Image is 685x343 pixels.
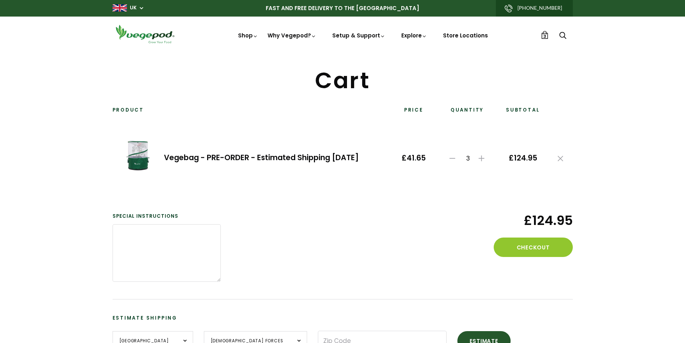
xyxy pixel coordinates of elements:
[494,238,573,257] button: Checkout
[507,154,539,163] span: £124.95
[498,107,548,119] th: Subtotal
[464,213,572,228] span: £124.95
[113,107,391,119] th: Product
[459,155,476,162] span: 3
[238,32,258,39] a: Shop
[543,33,546,40] span: 3
[268,32,316,39] a: Why Vegepod?
[401,32,427,39] a: Explore
[113,4,127,12] img: gb_large.png
[164,152,359,163] a: Vegebag - PRE-ORDER - Estimated Shipping [DATE]
[443,32,488,39] a: Store Locations
[113,69,573,92] h1: Cart
[332,32,385,39] a: Setup & Support
[559,32,566,40] a: Search
[391,107,436,119] th: Price
[113,24,177,44] img: Vegepod
[130,4,137,12] a: UK
[436,107,498,119] th: Quantity
[121,138,155,172] img: Vegebag - PRE-ORDER - Estimated Shipping September 15th
[113,315,573,322] h3: Estimate Shipping
[399,154,428,163] span: £41.65
[541,31,549,39] a: 3
[113,213,221,220] label: Special instructions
